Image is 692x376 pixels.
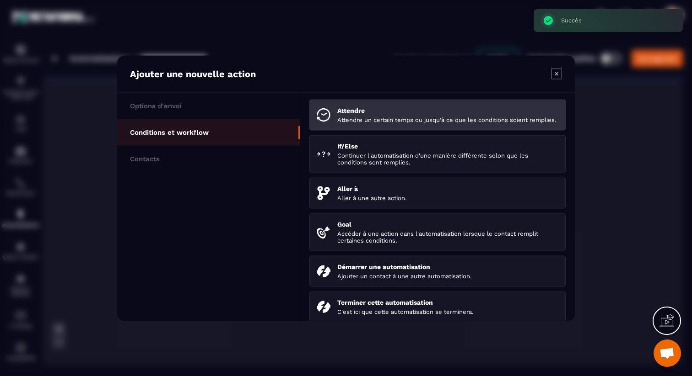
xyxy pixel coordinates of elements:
p: Conditions et workflow [130,128,209,136]
p: Ajouter une nouvelle action [130,68,256,79]
img: wait.svg [317,108,330,122]
p: Attendre un certain temps ou jusqu'à ce que les conditions soient remplies. [337,116,558,123]
p: If/Else [337,142,558,149]
img: startAutomation.svg [317,264,330,278]
img: targeted.svg [317,225,330,239]
p: Attendre [337,106,558,114]
p: Accéder à une action dans l'automatisation lorsque le contact remplit certaines conditions. [337,230,558,244]
a: Ouvrir le chat [654,339,681,367]
p: C'est ici que cette automatisation se terminera. [337,308,558,315]
p: Options d'envoi [130,101,182,110]
img: endAutomation.svg [317,300,330,313]
p: Goal [337,220,558,228]
p: Aller à une autre action. [337,194,558,201]
p: Contacts [130,154,160,163]
p: Aller à [337,185,558,192]
p: Ajouter un contact à une autre automatisation. [337,272,558,279]
img: goto.svg [317,186,330,200]
p: Terminer cette automatisation [337,298,558,306]
p: Continuer l'automatisation d'une manière différente selon que les conditions sont remplies. [337,152,558,165]
img: ifElse.svg [317,147,330,161]
p: Démarrer une automatisation [337,263,558,270]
